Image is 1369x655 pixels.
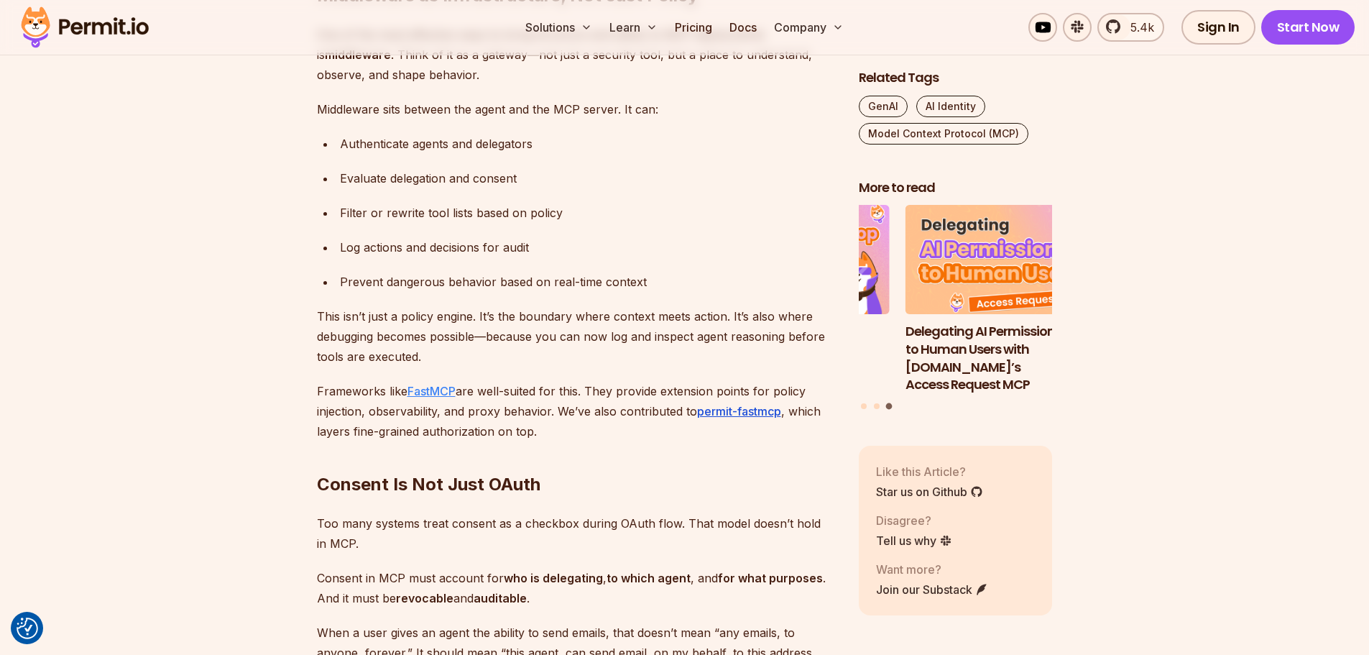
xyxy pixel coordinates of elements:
a: GenAI [859,96,908,117]
li: 3 of 3 [905,206,1100,395]
button: Go to slide 1 [861,403,867,409]
a: AI Identity [916,96,985,117]
a: Delegating AI Permissions to Human Users with Permit.io’s Access Request MCPDelegating AI Permiss... [905,206,1100,395]
li: 2 of 3 [696,206,890,395]
a: FastMCP [407,384,456,398]
h2: More to read [859,179,1053,197]
p: Frameworks like are well-suited for this. They provide extension points for policy injection, obs... [317,381,836,441]
a: Star us on Github [876,483,983,500]
h2: Consent Is Not Just OAuth [317,416,836,496]
strong: revocable [396,591,453,605]
p: Consent in MCP must account for , , and . And it must be and . [317,568,836,608]
button: Company [768,13,849,42]
strong: who is delegating [504,571,603,585]
span: 5.4k [1122,19,1154,36]
a: Sign In [1181,10,1255,45]
strong: to which agent [607,571,691,585]
button: Go to slide 2 [874,403,880,409]
a: permit-fastmcp [697,404,781,418]
img: Human-in-the-Loop for AI Agents: Best Practices, Frameworks, Use Cases, and Demo [696,206,890,315]
img: Delegating AI Permissions to Human Users with Permit.io’s Access Request MCP [905,206,1100,315]
h2: Related Tags [859,69,1053,87]
div: Filter or rewrite tool lists based on policy [340,203,836,223]
a: Tell us why [876,532,952,549]
div: Prevent dangerous behavior based on real-time context [340,272,836,292]
img: Revisit consent button [17,618,38,639]
button: Learn [604,13,663,42]
strong: auditable [474,591,527,605]
button: Solutions [520,13,598,42]
div: Evaluate delegation and consent [340,168,836,188]
div: Log actions and decisions for audit [340,237,836,257]
button: Go to slide 3 [886,403,893,410]
p: Too many systems treat consent as a checkbox during OAuth flow. That model doesn’t hold in MCP. [317,513,836,554]
div: Posts [859,206,1053,412]
p: Middleware sits between the agent and the MCP server. It can: [317,99,836,119]
h3: Delegating AI Permissions to Human Users with [DOMAIN_NAME]’s Access Request MCP [905,323,1100,394]
a: Start Now [1261,10,1355,45]
a: Model Context Protocol (MCP) [859,123,1028,145]
p: Like this Article? [876,463,983,480]
a: Join our Substack [876,581,988,598]
strong: for what purposes [718,571,823,585]
div: Authenticate agents and delegators [340,134,836,154]
a: Pricing [669,13,718,42]
p: This isn’t just a policy engine. It’s the boundary where context meets action. It’s also where de... [317,306,836,367]
button: Consent Preferences [17,618,38,639]
p: Want more? [876,561,988,578]
a: Docs [724,13,762,42]
a: 5.4k [1097,13,1164,42]
h3: Human-in-the-Loop for AI Agents: Best Practices, Frameworks, Use Cases, and Demo [696,323,890,394]
p: Disagree? [876,512,952,529]
img: Permit logo [14,3,155,52]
